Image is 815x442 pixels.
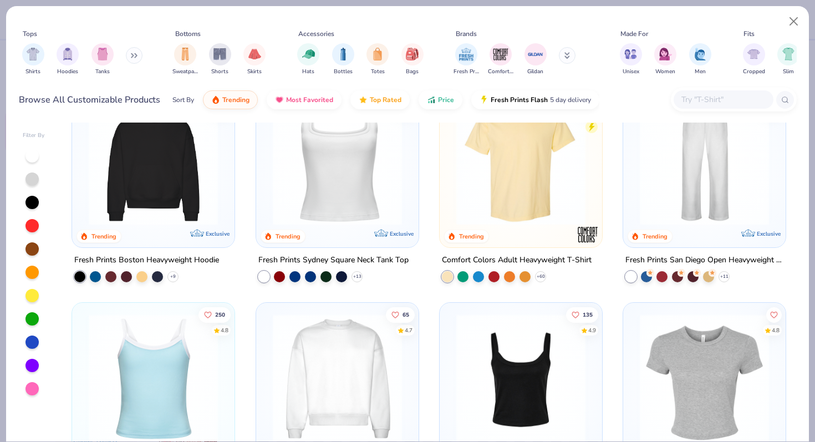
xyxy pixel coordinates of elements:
button: Like [385,307,414,322]
span: Women [655,68,675,76]
span: Top Rated [370,95,401,104]
div: Bottoms [175,29,201,39]
div: Accessories [298,29,334,39]
span: Hoodies [57,68,78,76]
img: Hoodies Image [62,48,74,60]
span: + 60 [536,273,544,280]
img: Comfort Colors Image [492,46,509,63]
span: Trending [222,95,249,104]
span: Men [695,68,706,76]
div: filter for Shorts [209,43,231,76]
div: Fresh Prints Sydney Square Neck Tank Top [258,253,409,267]
span: 65 [402,312,409,317]
button: filter button [172,43,198,76]
img: Shorts Image [213,48,226,60]
div: Made For [620,29,648,39]
button: filter button [91,43,114,76]
div: Filter By [23,131,45,140]
button: filter button [57,43,79,76]
div: Fits [743,29,755,39]
img: flash.gif [480,95,488,104]
button: filter button [401,43,424,76]
img: Gildan Image [527,46,544,63]
img: Bottles Image [337,48,349,60]
span: Hats [302,68,314,76]
span: Cropped [743,68,765,76]
span: Shirts [26,68,40,76]
img: Tanks Image [96,48,109,60]
span: 250 [215,312,225,317]
button: Most Favorited [267,90,342,109]
button: Top Rated [350,90,410,109]
span: Tanks [95,68,110,76]
span: Fresh Prints Flash [491,95,548,104]
span: Exclusive [390,230,414,237]
img: 63ed7c8a-03b3-4701-9f69-be4b1adc9c5f [407,96,548,225]
button: filter button [488,43,513,76]
button: Fresh Prints Flash5 day delivery [471,90,599,109]
div: 4.9 [588,326,596,334]
button: Like [566,307,598,322]
img: Unisex Image [624,48,637,60]
button: Close [783,11,804,32]
button: Price [419,90,462,109]
button: filter button [620,43,642,76]
div: 4.7 [404,326,412,334]
span: Slim [783,68,794,76]
img: TopRated.gif [359,95,368,104]
div: filter for Totes [366,43,389,76]
img: Hats Image [302,48,315,60]
button: Like [766,307,782,322]
span: Price [438,95,454,104]
img: Men Image [694,48,706,60]
span: + 9 [170,273,176,280]
button: filter button [366,43,389,76]
img: df5250ff-6f61-4206-a12c-24931b20f13c [634,96,775,225]
div: Browse All Customizable Products [19,93,160,106]
span: 5 day delivery [550,94,591,106]
div: filter for Cropped [743,43,765,76]
span: 135 [583,312,593,317]
span: + 13 [353,273,361,280]
div: filter for Sweatpants [172,43,198,76]
img: 94a2aa95-cd2b-4983-969b-ecd512716e9a [267,96,407,225]
button: filter button [654,43,676,76]
img: Fresh Prints Image [458,46,475,63]
div: filter for Bottles [332,43,354,76]
img: Bags Image [406,48,418,60]
img: Shirts Image [27,48,39,60]
div: filter for Tanks [91,43,114,76]
span: Gildan [527,68,543,76]
span: Exclusive [206,230,230,237]
button: filter button [332,43,354,76]
img: 029b8af0-80e6-406f-9fdc-fdf898547912 [451,96,591,225]
img: 91acfc32-fd48-4d6b-bdad-a4c1a30ac3fc [83,96,223,225]
div: filter for Women [654,43,676,76]
button: Trending [203,90,258,109]
span: Most Favorited [286,95,333,104]
span: Skirts [247,68,262,76]
span: Fresh Prints [454,68,479,76]
div: filter for Comfort Colors [488,43,513,76]
div: filter for Skirts [243,43,266,76]
div: filter for Fresh Prints [454,43,479,76]
span: Unisex [623,68,639,76]
span: Sweatpants [172,68,198,76]
div: filter for Men [689,43,711,76]
span: Exclusive [757,230,781,237]
img: Skirts Image [248,48,261,60]
div: Sort By [172,95,194,105]
button: filter button [209,43,231,76]
div: filter for Slim [777,43,799,76]
img: e55d29c3-c55d-459c-bfd9-9b1c499ab3c6 [591,96,731,225]
img: most_fav.gif [275,95,284,104]
div: filter for Hats [297,43,319,76]
div: filter for Unisex [620,43,642,76]
div: filter for Bags [401,43,424,76]
button: filter button [454,43,479,76]
span: Shorts [211,68,228,76]
div: Fresh Prints San Diego Open Heavyweight Sweatpants [625,253,783,267]
button: filter button [689,43,711,76]
div: filter for Gildan [524,43,547,76]
img: Cropped Image [747,48,760,60]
